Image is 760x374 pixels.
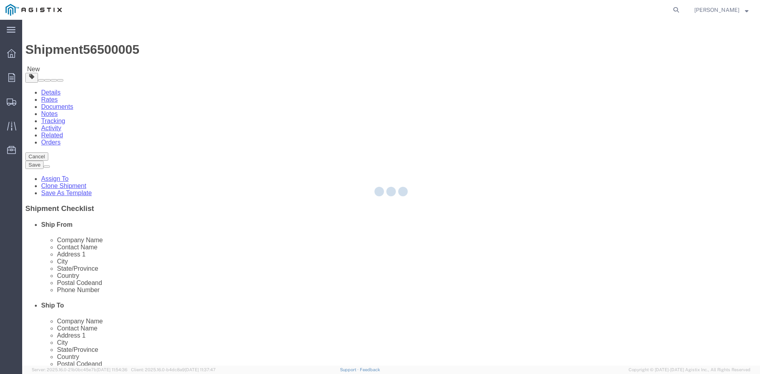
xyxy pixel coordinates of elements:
[185,367,216,372] span: [DATE] 11:37:47
[97,367,127,372] span: [DATE] 11:54:36
[131,367,216,372] span: Client: 2025.16.0-b4dc8a9
[694,6,739,14] span: Mario Castellanos
[32,367,127,372] span: Server: 2025.16.0-21b0bc45e7b
[694,5,749,15] button: [PERSON_NAME]
[340,367,360,372] a: Support
[360,367,380,372] a: Feedback
[629,366,750,373] span: Copyright © [DATE]-[DATE] Agistix Inc., All Rights Reserved
[6,4,62,16] img: logo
